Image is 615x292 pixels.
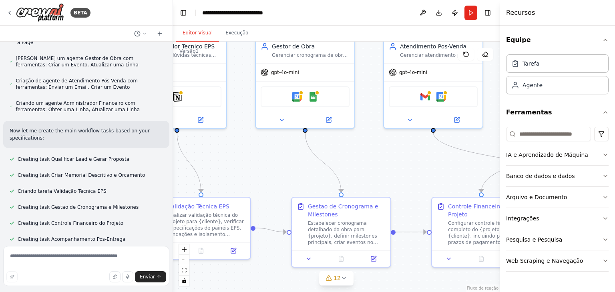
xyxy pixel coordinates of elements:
button: Abrir no painel lateral [219,246,247,256]
font: Editor Visual [183,30,213,36]
button: Ocultar barra lateral direita [482,7,493,18]
div: Controle Financeiro do Projeto [448,202,526,218]
span: Creating task Qualificar Lead e Gerar Proposta [18,156,129,162]
font: Agente [523,82,543,88]
div: Gestor de Obra [272,42,350,50]
font: Web Scraping e Navegação [506,258,583,264]
div: Atendimento Pos-Venda [400,42,478,50]
div: Controle Financeiro do ProjetoConfigurar controle financeiro completo do {projeto} para {cliente}... [431,197,531,268]
button: Web Scraping e Navegação [506,250,609,271]
button: Iniciar um novo bate-papo [153,29,166,38]
button: Ferramentas [506,101,609,124]
div: Gestor de ObraGerenciar cronograma de obra para {projeto}, monitorar milestones, gerar relatórios... [255,37,355,129]
font: Fluxo de reação [467,286,498,290]
g: Edge from 5beb78e2-eacf-4995-81ed-430910d2aede to 8e317e78-6479-4a4f-bb0b-744d28768f92 [396,228,426,236]
font: Criando um agente Administrador Financeiro com ferramentas: Obter uma Linha, Atualizar uma Linha [16,100,140,112]
div: Configurar controle financeiro completo do {projeto} para {cliente}, incluindo parcelas, prazos d... [448,220,526,246]
button: IA e Aprendizado de Máquina [506,144,609,165]
nav: migalhas de pão [202,9,290,17]
button: Abrir no painel lateral [434,115,479,125]
button: Nenhuma saída disponível [324,254,358,264]
font: Validação Técnica EPS [168,203,229,210]
button: Enviar [135,271,166,282]
font: gpt-4o-mini [271,70,299,75]
div: Equipe [506,51,609,101]
div: Coordenador Tecnico EPSResponder dúvidas técnicas sobre painéis EPS, fundações, isolamento térmic... [127,37,227,129]
button: ampliar [179,244,189,255]
div: Responder dúvidas técnicas sobre painéis EPS, fundações, isolamento térmico e acústico para {clie... [144,52,221,58]
div: Ferramentas [506,124,609,278]
img: Gmail [420,92,430,102]
g: Edge from b2abc533-5a06-4203-9eb9-d76c19cd1fa7 to 8e317e78-6479-4a4f-bb0b-744d28768f92 [477,132,565,192]
button: Nenhuma saída disponível [464,254,498,264]
div: Gestao de Cronograma e Milestones [308,202,386,218]
img: Logotipo [16,3,64,22]
button: Abrir no painel lateral [360,254,387,264]
font: Execução [225,30,248,36]
font: Equipe [506,36,531,44]
img: Calendário Google [292,92,302,102]
g: Edge from 6f58cb24-873c-4a25-b8bf-08e73b893efa to 1bd7a106-a214-47b8-ada1-05cfa2b3e3c5 [173,132,205,192]
button: Abrir no painel lateral [306,115,351,125]
font: 1 [196,48,199,54]
button: alternar interatividade [179,276,189,286]
span: Creating task Criar Memorial Descritivo e Orcamento [18,172,145,178]
button: Ocultar barra lateral esquerda [178,7,189,18]
button: 12 [319,271,354,286]
div: Gestao de Cronograma e MilestonesEstabelecer cronograma detalhado da obra para {projeto}, definir... [291,197,391,268]
span: Creating task Acompanhamento Pos-Entrega [18,236,125,242]
button: Abrir no painel lateral [178,115,223,125]
button: diminuir o zoom [179,255,189,265]
button: Pesquisa e Pesquisa [506,229,609,250]
a: Atribuição do React Flow [467,286,498,290]
button: Melhore este prompt [6,271,18,282]
font: Arquivo e Documento [506,194,567,200]
font: BETA [74,10,87,16]
button: Equipe [506,29,609,51]
button: Integrações [506,208,609,229]
font: Criando tarefa Validação Técnica EPS [18,188,107,194]
font: Integrações [506,215,539,222]
font: [PERSON_NAME] um agente Gestor de Obra com ferramentas: Criar um Evento, Atualizar uma Linha [16,56,138,68]
font: Recursos [506,9,535,16]
button: Arquivo e Documento [506,187,609,208]
button: Mudar para o chat anterior [131,29,150,38]
font: 12 [334,275,341,281]
font: Versão [179,48,196,54]
font: Enviar [140,274,155,280]
font: Criação de agente de Atendimento Pós-Venda com ferramentas: Enviar um Email, Criar um Evento [16,78,138,90]
button: Banco de dados e dados [506,166,609,186]
button: Carregar arquivos [109,271,121,282]
img: Planilhas Google [308,92,318,102]
p: Now let me create the main workflow tasks based on your specifications: [10,127,163,142]
span: Creating task Controle Financeiro do Projeto [18,220,123,226]
img: Noção [172,92,182,102]
div: Controles do React Flow [179,244,189,286]
font: gpt-4o-mini [399,70,427,75]
span: Creating task Gestao de Cronograma e Milestones [18,204,139,210]
div: Estabelecer cronograma detalhado da obra para {projeto}, definir milestones principais, criar eve... [308,220,386,246]
div: Gerenciar cronograma de obra para {projeto}, monitorar milestones, gerar relatórios de progresso ... [272,52,350,58]
div: Gerenciar atendimento pós-venda para {cliente}, receber reclamações, agendar assistência técnica ... [400,52,478,58]
div: Atendimento Pos-VendaGerenciar atendimento pós-venda para {cliente}, receber reclamações, agendar... [383,37,483,129]
button: Clique para falar sobre sua ideia de automação [122,271,133,282]
font: IA e Aprendizado de Máquina [506,152,588,158]
g: Edge from 714f3306-bbea-4a10-b258-06a8bf79bd47 to 5beb78e2-eacf-4995-81ed-430910d2aede [301,132,345,192]
font: Ferramentas [506,108,552,116]
font: Banco de dados e dados [506,173,575,179]
button: vista de ajuste [179,265,189,276]
div: Coordenador Tecnico EPS [144,42,221,50]
img: Calendário Google [436,92,446,102]
font: Pesquisa e Pesquisa [506,236,562,243]
div: Validação Técnica EPSRealizar validação técnica do projeto para {cliente}, verificar especificaçõ... [151,197,251,260]
button: Nenhuma saída disponível [184,246,218,256]
div: Realizar validação técnica do projeto para {cliente}, verificar especificações de painéis EPS, fu... [168,212,245,238]
g: Edge from 1bd7a106-a214-47b8-ada1-05cfa2b3e3c5 to 5beb78e2-eacf-4995-81ed-430910d2aede [255,224,286,236]
font: Tarefa [523,60,539,67]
